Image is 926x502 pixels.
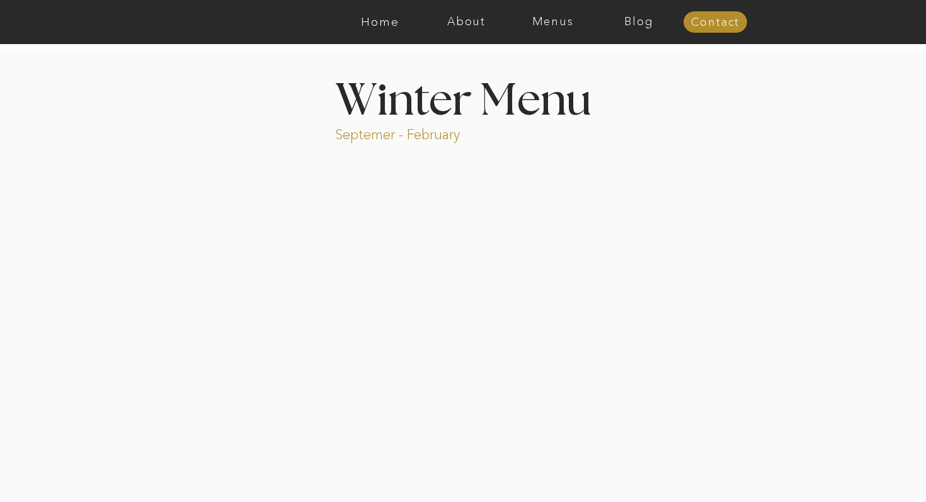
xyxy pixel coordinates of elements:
a: Menus [510,16,596,28]
h1: Winter Menu [288,79,638,117]
a: Blog [596,16,682,28]
a: Contact [683,16,747,29]
a: About [423,16,510,28]
a: Home [337,16,423,28]
p: Septemer - February [335,125,508,140]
